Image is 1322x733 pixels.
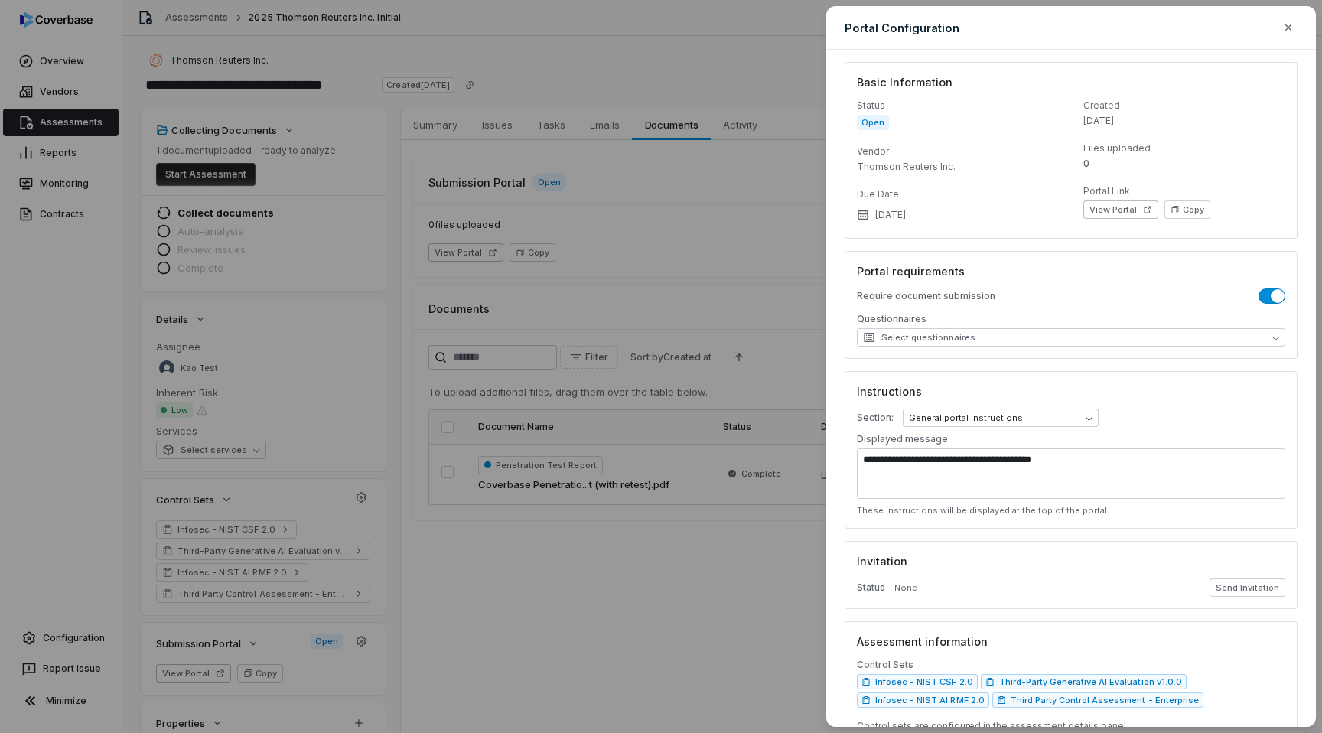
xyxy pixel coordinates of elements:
[852,199,910,231] button: [DATE]
[894,582,917,594] span: None
[1083,185,1285,197] dt: Portal Link
[857,634,1285,650] h3: Assessment information
[875,694,985,706] span: Infosec - NIST AI RMF 2.0
[1083,115,1114,127] span: [DATE]
[857,263,1285,279] h3: Portal requirements
[857,290,995,302] label: Require document submission
[857,582,885,594] label: Status
[857,188,1059,200] dt: Due Date
[857,115,889,130] span: Open
[1210,578,1285,597] button: Send Invitation
[857,505,1285,516] p: These instructions will be displayed at the top of the portal.
[1011,694,1199,706] span: Third Party Control Assessment - Enterprise
[857,383,1285,399] h3: Instructions
[845,20,959,36] h2: Portal Configuration
[857,74,1285,90] h3: Basic Information
[857,412,894,424] label: Section:
[1083,142,1285,155] dt: Files uploaded
[857,313,1285,325] label: Questionnaires
[1083,200,1158,219] button: View Portal
[1083,158,1089,170] span: 0
[857,161,956,173] span: Thomson Reuters Inc.
[857,720,1285,732] p: Control sets are configured in the assessment details panel.
[857,659,1285,671] label: Control Sets
[857,99,1059,112] dt: Status
[1164,200,1210,219] button: Copy
[875,676,973,688] span: Infosec - NIST CSF 2.0
[857,433,948,445] label: Displayed message
[999,676,1182,688] span: Third-Party Generative AI Evaluation v1.0.0
[863,331,975,344] span: Select questionnaires
[857,553,1285,569] h3: Invitation
[857,145,1059,158] dt: Vendor
[1083,99,1285,112] dt: Created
